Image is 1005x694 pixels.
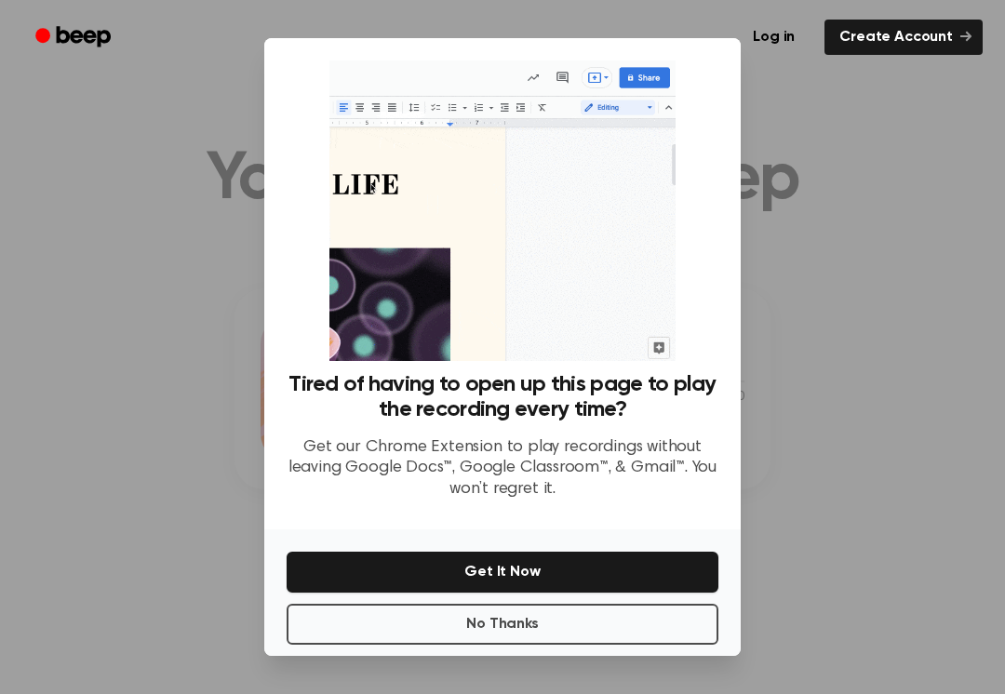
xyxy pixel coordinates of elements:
[22,20,127,56] a: Beep
[329,60,675,361] img: Beep extension in action
[287,437,718,500] p: Get our Chrome Extension to play recordings without leaving Google Docs™, Google Classroom™, & Gm...
[287,372,718,422] h3: Tired of having to open up this page to play the recording every time?
[287,604,718,645] button: No Thanks
[734,16,813,59] a: Log in
[824,20,983,55] a: Create Account
[287,552,718,593] button: Get It Now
